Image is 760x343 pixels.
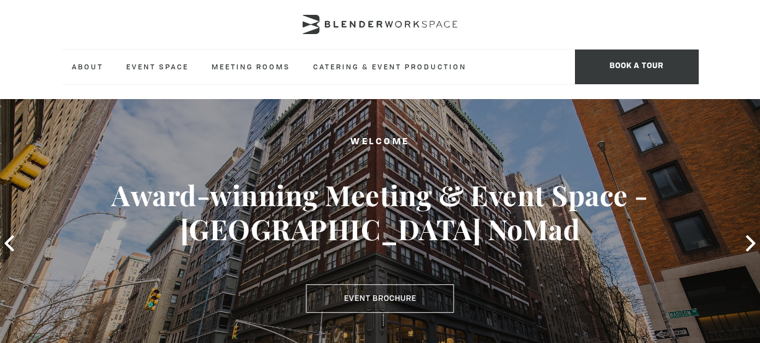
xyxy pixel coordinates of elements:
[116,50,199,84] a: Event Space
[38,178,722,247] h3: Award-winning Meeting & Event Space - [GEOGRAPHIC_DATA] NoMad
[303,50,477,84] a: Catering & Event Production
[575,50,699,84] span: Book a tour
[306,284,454,313] a: Event Brochure
[38,134,722,150] h2: Welcome
[62,50,113,84] a: About
[202,50,300,84] a: Meeting Rooms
